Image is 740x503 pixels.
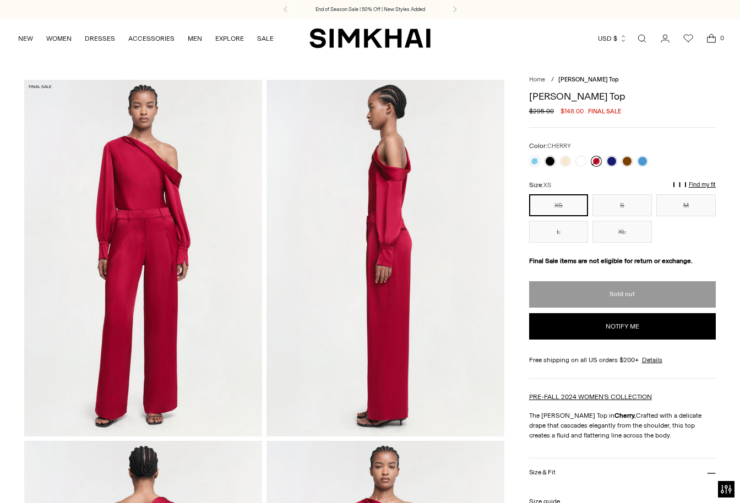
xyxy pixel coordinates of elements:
a: Go to the account page [654,28,676,50]
nav: breadcrumbs [529,75,716,85]
img: Alice Top [266,80,504,436]
button: USD $ [598,26,627,51]
span: CHERRY [547,143,571,150]
a: MEN [188,26,202,51]
button: L [529,221,589,243]
a: NEW [18,26,33,51]
h3: Size & Fit [529,469,556,476]
label: Size: [529,180,551,190]
s: $295.00 [529,106,554,116]
a: SIMKHAI [309,28,431,49]
div: / [551,75,554,85]
span: [PERSON_NAME] Top [558,76,619,83]
a: Home [529,76,545,83]
button: M [656,194,716,216]
p: The [PERSON_NAME] Top in Crafted with a delicate drape that cascades elegantly from the shoulder,... [529,411,716,440]
a: EXPLORE [215,26,244,51]
a: ACCESSORIES [128,26,175,51]
a: PRE-FALL 2024 WOMEN'S COLLECTION [529,393,652,401]
h1: [PERSON_NAME] Top [529,91,716,101]
a: Open search modal [631,28,653,50]
a: WOMEN [46,26,72,51]
button: Notify me [529,313,716,340]
a: Details [642,355,662,365]
a: Wishlist [677,28,699,50]
button: S [592,194,652,216]
span: XS [543,182,551,189]
a: DRESSES [85,26,115,51]
strong: Cherry. [614,412,636,419]
img: Alice Top [24,80,262,436]
a: Open cart modal [700,28,722,50]
strong: Final Sale items are not eligible for return or exchange. [529,257,693,265]
span: 0 [717,33,727,43]
a: SALE [257,26,274,51]
span: $148.00 [561,106,584,116]
button: Size & Fit [529,458,716,486]
label: Color: [529,141,571,151]
button: XL [592,221,652,243]
div: Free shipping on all US orders $200+ [529,355,716,365]
button: XS [529,194,589,216]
